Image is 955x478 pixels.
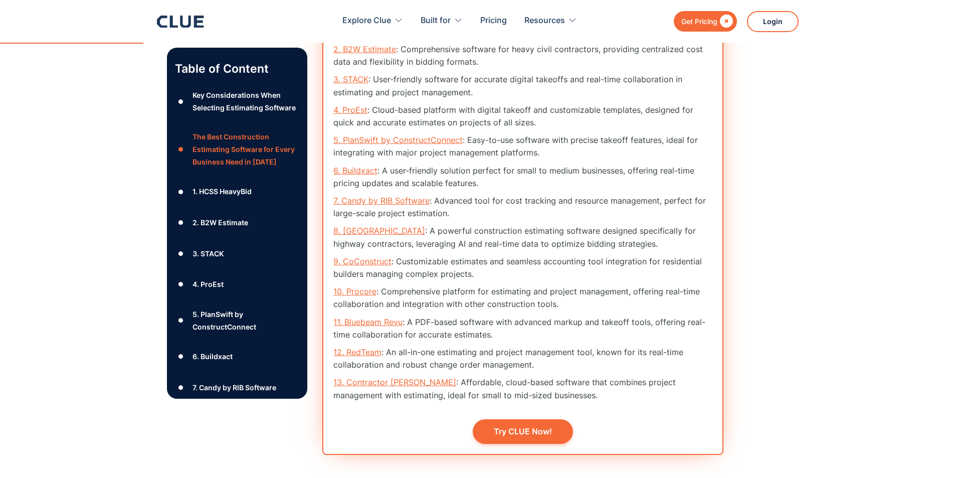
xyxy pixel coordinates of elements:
div: ● [175,246,187,261]
li: : A PDF-based software with advanced markup and takeoff tools, offering real-time collaboration f... [333,316,712,341]
div: Explore Clue [342,5,391,37]
li: : A user-friendly solution perfect for small to medium businesses, offering real-time pricing upd... [333,165,712,190]
a: ●2. B2W Estimate [175,215,299,230]
div: Get Pricing [681,15,717,28]
a: 10. Procore [333,286,376,296]
div: 6. Buildxact [193,350,233,363]
div: Resources [524,5,577,37]
li: : Comprehensive platform for estimating and project management, offering real-time collaboration ... [333,285,712,310]
a: 4. ProEst [333,105,367,115]
li: : A powerful construction estimating software designed specifically for highway contractors, leve... [333,225,712,250]
li: : Comprehensive software for heavy civil contractors, providing centralized cost data and flexibi... [333,43,712,68]
div: ● [175,215,187,230]
div: 5. PlanSwift by ConstructConnect [193,308,299,333]
a: 6. Buildxact [333,166,377,176]
div: The Best Construction Estimating Software for Every Business Need in [DATE] [193,130,299,169]
div: Built for [421,5,463,37]
div: Key Considerations When Selecting Estimating Software [193,89,299,114]
a: Get Pricing [674,11,737,32]
div: ● [175,313,187,328]
li: : User-friendly software for accurate digital takeoffs and real-time collaboration in estimating ... [333,73,712,98]
a: ●3. STACK [175,246,299,261]
a: 2. B2W Estimate [333,44,396,54]
div:  [717,15,733,28]
a: ●Key Considerations When Selecting Estimating Software [175,89,299,114]
a: 9. CoConstruct [333,256,392,266]
a: ●6. Buildxact [175,349,299,364]
div: ● [175,380,187,395]
a: Login [747,11,799,32]
a: ●1. HCSS HeavyBid [175,184,299,199]
a: 11. Bluebeam Revu [333,317,403,327]
a: ●The Best Construction Estimating Software for Every Business Need in [DATE] [175,130,299,169]
li: : Affordable, cloud-based software that combines project management with estimating, ideal for sm... [333,376,712,401]
p: Table of Content [175,61,299,77]
a: Pricing [480,5,507,37]
p: ‍ [322,465,723,477]
li: : Cloud-based platform with digital takeoff and customizable templates, designed for quick and ac... [333,104,712,129]
a: Try CLUE Now! [473,419,573,444]
div: 1. HCSS HeavyBid [193,185,252,198]
div: ● [175,184,187,199]
li: : Customizable estimates and seamless accounting tool integration for residential builders managi... [333,255,712,280]
li: : Easy-to-use software with precise takeoff features, ideal for integrating with major project ma... [333,134,712,159]
div: ● [175,277,187,292]
div: 3. STACK [193,247,224,260]
div: Built for [421,5,451,37]
a: ●5. PlanSwift by ConstructConnect [175,308,299,333]
div: 2. B2W Estimate [193,216,248,229]
a: ●4. ProEst [175,277,299,292]
a: 8. [GEOGRAPHIC_DATA] [333,226,425,236]
div: Resources [524,5,565,37]
div: ● [175,94,187,109]
a: 7. Candy by RIB Software [333,196,430,206]
div: ● [175,142,187,157]
div: 4. ProEst [193,278,224,290]
a: 5. PlanSwift by ConstructConnect [333,135,463,145]
a: 12. RedTeam [333,347,381,357]
div: 7. Candy by RIB Software [193,381,276,394]
li: : Advanced tool for cost tracking and resource management, perfect for large-scale project estima... [333,195,712,220]
li: : An all-in-one estimating and project management tool, known for its real-time collaboration and... [333,346,712,371]
div: ● [175,349,187,364]
a: 3. STACK [333,74,368,84]
a: 13. Contractor [PERSON_NAME] [333,377,456,387]
div: Explore Clue [342,5,403,37]
a: ●7. Candy by RIB Software [175,380,299,395]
